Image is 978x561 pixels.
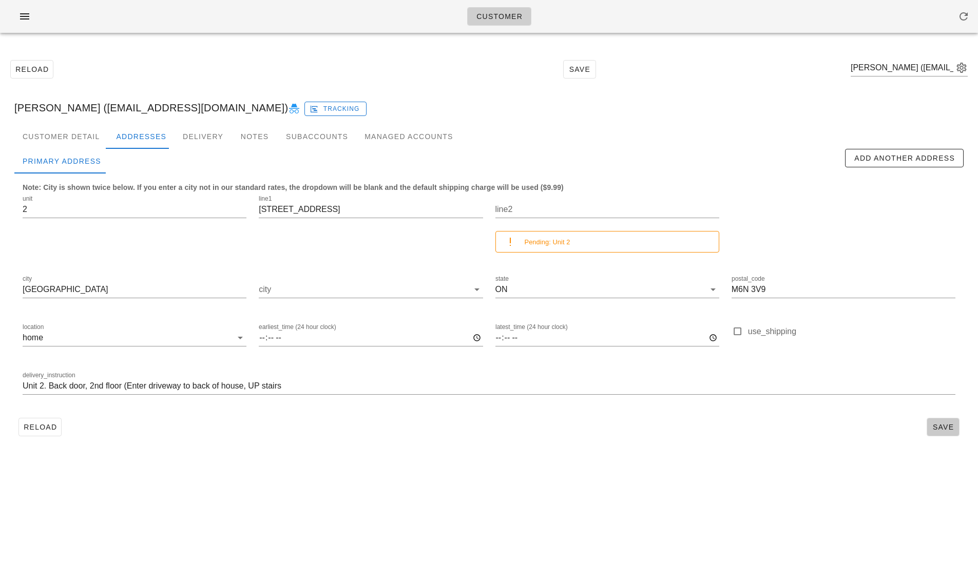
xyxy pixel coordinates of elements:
label: location [23,323,44,331]
div: Subaccounts [278,124,356,149]
div: home [23,333,43,342]
button: Save [927,418,960,436]
div: locationhome [23,330,246,346]
b: Note: City is shown twice below. If you enter a city not in our standard rates, the dropdown will... [23,183,564,191]
input: Search by email or name [851,60,953,76]
label: use_shipping [748,326,955,337]
div: stateON [495,281,719,298]
span: Add Another Address [854,154,955,162]
div: Customer Detail [14,124,108,149]
div: Notes [232,124,278,149]
span: Customer [476,12,523,21]
small: Pending: Unit 2 [525,238,570,246]
span: Reload [23,423,57,431]
button: Save [563,60,596,79]
label: city [23,275,32,283]
button: Reload [18,418,62,436]
button: Add Another Address [845,149,964,167]
div: city [259,281,483,298]
label: line1 [259,195,272,203]
div: [PERSON_NAME] ([EMAIL_ADDRESS][DOMAIN_NAME]) [6,91,972,124]
div: Delivery [175,124,232,149]
label: postal_code [732,275,765,283]
div: Primary Address [14,149,109,173]
div: Managed Accounts [356,124,461,149]
button: appended action [955,62,968,74]
div: Addresses [108,124,175,149]
span: Tracking [312,104,360,113]
label: unit [23,195,32,203]
div: ON [495,285,508,294]
button: Tracking [304,102,367,116]
span: Save [568,65,591,73]
button: Reload [10,60,53,79]
label: latest_time (24 hour clock) [495,323,568,331]
label: state [495,275,509,283]
a: Tracking [304,100,367,116]
span: Save [931,423,955,431]
a: Customer [467,7,531,26]
label: delivery_instruction [23,372,75,379]
span: Reload [15,65,49,73]
label: earliest_time (24 hour clock) [259,323,336,331]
